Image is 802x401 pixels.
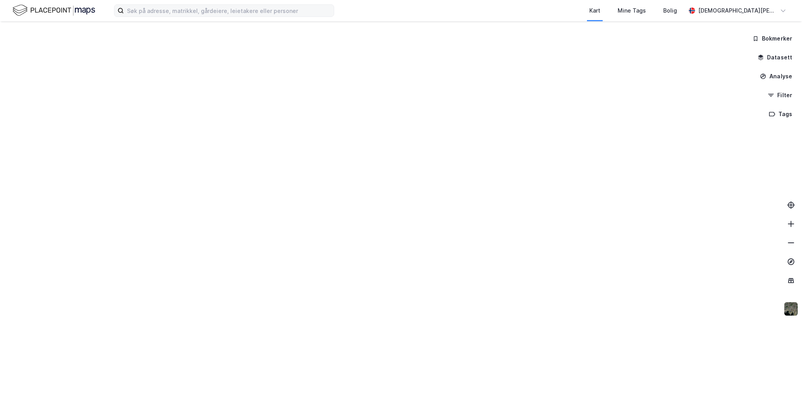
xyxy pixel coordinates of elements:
div: [DEMOGRAPHIC_DATA][PERSON_NAME] [698,6,777,15]
div: Mine Tags [618,6,646,15]
img: logo.f888ab2527a4732fd821a326f86c7f29.svg [13,4,95,17]
input: Søk på adresse, matrikkel, gårdeiere, leietakere eller personer [124,5,334,17]
iframe: Chat Widget [763,363,802,401]
div: Bolig [663,6,677,15]
div: Kart [589,6,600,15]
